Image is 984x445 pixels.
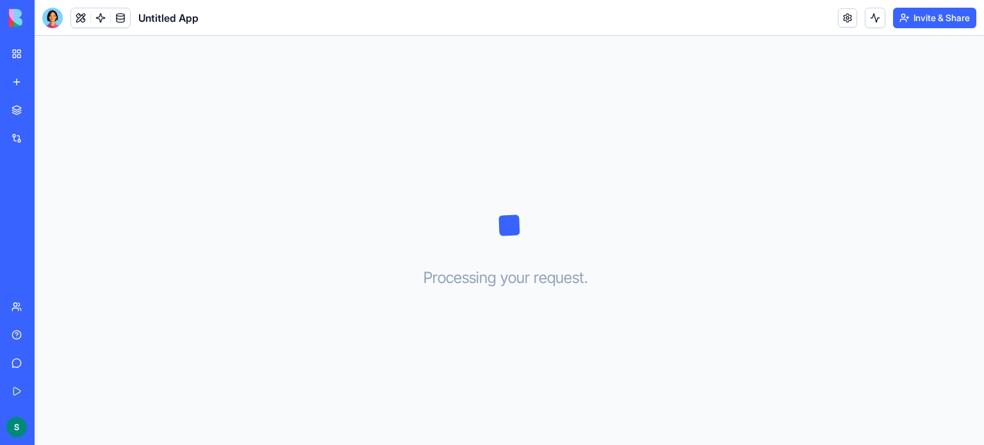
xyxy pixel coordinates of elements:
span: Untitled App [138,10,199,26]
img: ACg8ocIGA0uVAxDiOX_DfxCHvkCNtqRuXGv7nEYUOAJbQDIk03MVnyw=s96-c [6,417,27,437]
button: Invite & Share [893,8,976,28]
span: . [584,268,588,288]
img: logo [9,9,88,27]
h3: Processing your request [423,268,596,288]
